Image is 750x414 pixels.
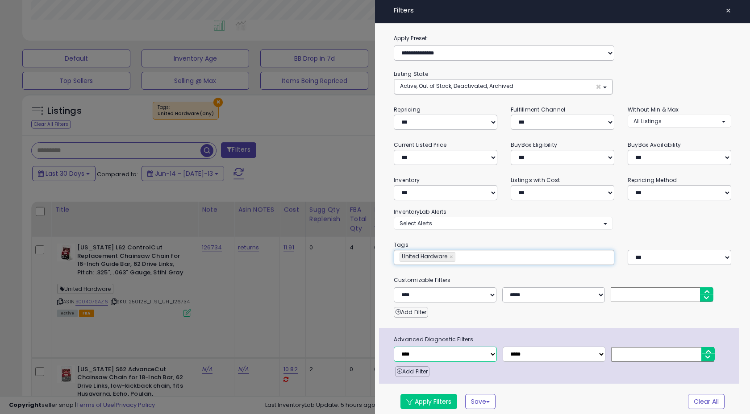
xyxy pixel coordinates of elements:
[688,394,725,409] button: Clear All
[394,307,428,318] button: Add Filter
[394,79,612,94] button: Active, Out of Stock, Deactivated, Archived ×
[387,33,738,43] label: Apply Preset:
[394,217,613,230] button: Select Alerts
[400,253,447,260] span: United Hardware
[394,176,420,184] small: Inventory
[394,208,446,215] small: InventoryLab Alerts
[387,240,738,250] small: Tags
[394,106,421,113] small: Repricing
[394,141,446,149] small: Current Listed Price
[725,4,731,17] span: ×
[633,117,662,125] span: All Listings
[394,70,428,78] small: Listing State
[722,4,735,17] button: ×
[400,394,457,409] button: Apply Filters
[465,394,496,409] button: Save
[387,335,739,344] span: Advanced Diagnostic Filters
[387,275,738,285] small: Customizable Filters
[628,115,731,128] button: All Listings
[450,253,455,261] a: ×
[394,7,731,14] h4: Filters
[596,82,601,91] span: ×
[400,219,432,227] span: Select Alerts
[395,366,429,377] button: Add Filter
[511,176,560,184] small: Listings with Cost
[400,82,513,90] span: Active, Out of Stock, Deactivated, Archived
[628,141,681,149] small: BuyBox Availability
[511,106,565,113] small: Fulfillment Channel
[511,141,557,149] small: BuyBox Eligibility
[628,176,677,184] small: Repricing Method
[628,106,679,113] small: Without Min & Max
